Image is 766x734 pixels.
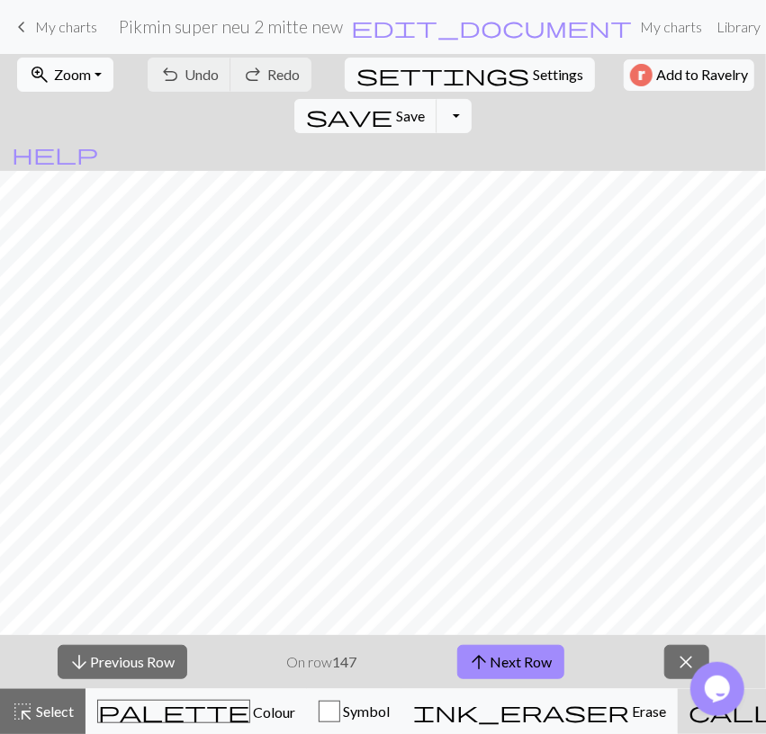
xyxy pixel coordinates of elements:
[119,16,343,37] h2: Pikmin super neu 2 mitte new
[17,58,113,92] button: Zoom
[307,689,401,734] button: Symbol
[86,689,307,734] button: Colour
[351,14,632,40] span: edit_document
[690,662,748,716] iframe: chat widget
[98,699,249,724] span: palette
[54,66,91,83] span: Zoom
[356,64,529,85] i: Settings
[396,107,425,124] span: Save
[629,703,666,720] span: Erase
[676,649,698,675] span: close
[12,141,98,166] span: help
[29,62,50,87] span: zoom_in
[294,99,437,133] button: Save
[633,9,709,45] a: My charts
[12,699,33,724] span: highlight_alt
[340,703,390,720] span: Symbol
[35,18,97,35] span: My charts
[250,703,295,721] span: Colour
[69,649,91,675] span: arrow_downward
[11,14,32,40] span: keyboard_arrow_left
[413,699,629,724] span: ink_eraser
[33,703,74,720] span: Select
[533,64,583,85] span: Settings
[306,103,392,129] span: save
[457,645,564,679] button: Next Row
[469,649,491,675] span: arrow_upward
[11,12,97,42] a: My charts
[656,64,748,86] span: Add to Ravelry
[624,59,754,91] button: Add to Ravelry
[630,64,653,86] img: Ravelry
[58,645,187,679] button: Previous Row
[356,62,529,87] span: settings
[401,689,678,734] button: Erase
[345,58,595,92] button: SettingsSettings
[287,651,357,673] p: On row
[333,653,357,670] strong: 147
